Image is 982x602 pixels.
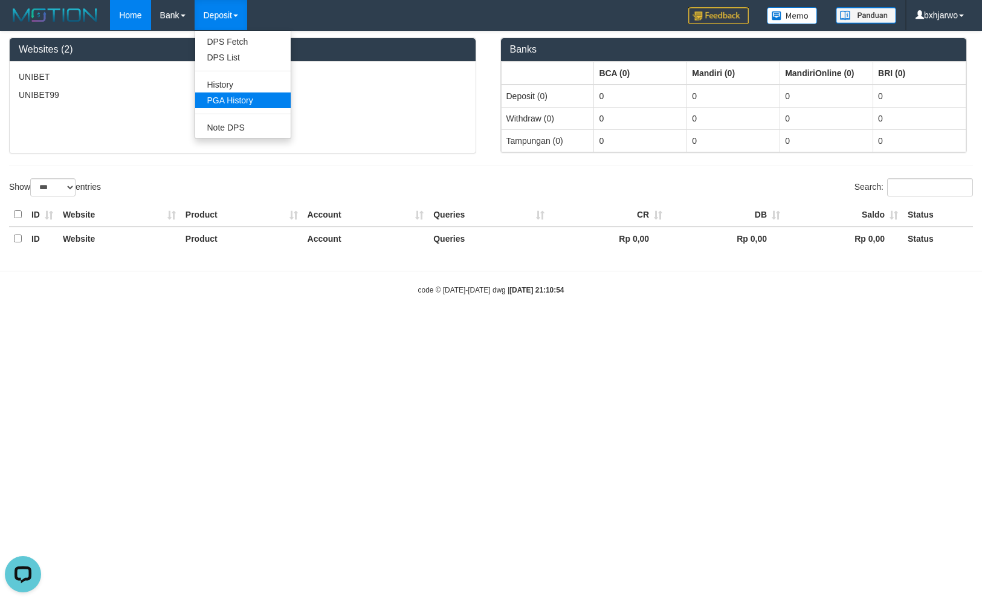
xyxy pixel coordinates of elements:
th: Group: activate to sort column ascending [780,62,873,85]
th: ID [27,203,58,227]
td: 0 [594,85,687,108]
td: Withdraw (0) [501,107,594,129]
th: Product [181,203,303,227]
p: UNIBET99 [19,89,467,101]
th: Rp 0,00 [549,227,667,250]
td: Tampungan (0) [501,129,594,152]
th: CR [549,203,667,227]
img: panduan.png [836,7,896,24]
td: 0 [873,85,966,108]
a: DPS List [195,50,291,65]
h3: Banks [510,44,958,55]
strong: [DATE] 21:10:54 [509,286,564,294]
th: DB [667,203,785,227]
a: PGA History [195,92,291,108]
td: 0 [873,129,966,152]
th: Saldo [785,203,903,227]
select: Showentries [30,178,76,196]
small: code © [DATE]-[DATE] dwg | [418,286,564,294]
td: 0 [780,107,873,129]
th: Website [58,227,181,250]
input: Search: [887,178,973,196]
th: Account [303,227,429,250]
td: 0 [780,129,873,152]
th: Queries [428,203,549,227]
label: Show entries [9,178,101,196]
th: Group: activate to sort column ascending [501,62,594,85]
a: Note DPS [195,120,291,135]
td: 0 [687,129,780,152]
td: 0 [594,107,687,129]
a: DPS Fetch [195,34,291,50]
label: Search: [854,178,973,196]
th: Website [58,203,181,227]
th: Status [903,203,973,227]
a: History [195,77,291,92]
h3: Websites (2) [19,44,467,55]
th: Status [903,227,973,250]
th: ID [27,227,58,250]
th: Group: activate to sort column ascending [594,62,687,85]
td: 0 [687,85,780,108]
td: 0 [594,129,687,152]
th: Group: activate to sort column ascending [687,62,780,85]
th: Product [181,227,303,250]
th: Rp 0,00 [785,227,903,250]
img: Button%20Memo.svg [767,7,818,24]
td: 0 [780,85,873,108]
th: Queries [428,227,549,250]
button: Open LiveChat chat widget [5,5,41,41]
img: MOTION_logo.png [9,6,101,24]
th: Group: activate to sort column ascending [873,62,966,85]
th: Account [303,203,429,227]
th: Rp 0,00 [667,227,785,250]
td: 0 [873,107,966,129]
img: Feedback.jpg [688,7,749,24]
td: Deposit (0) [501,85,594,108]
td: 0 [687,107,780,129]
p: UNIBET [19,71,467,83]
